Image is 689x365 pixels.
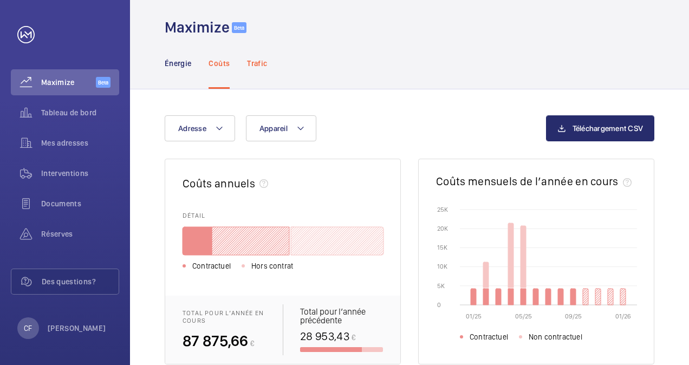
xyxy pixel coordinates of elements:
[437,225,448,232] text: 20K
[209,58,230,69] p: Coûts
[251,260,293,271] span: Hors contrat
[259,124,288,133] span: Appareil
[232,22,246,33] span: Beta
[436,174,619,188] h2: Coûts mensuels de l’année en cours
[41,107,119,118] span: Tableau de bord
[466,312,482,320] text: 01/25
[41,168,119,179] span: Interventions
[183,212,383,271] wm-front-multi-stacked-single-bar-chart: Détail
[246,115,316,141] button: Appareil
[183,212,383,219] h4: DÉTAIL
[96,77,110,88] span: Beta
[165,115,235,141] button: Adresse
[300,308,383,325] p: Total pour l’année précédente
[24,323,32,334] p: CF
[437,282,445,289] text: 5K
[529,331,582,342] span: Non contractuel
[565,312,582,320] text: 09/25
[573,124,643,133] span: Téléchargement CSV
[41,229,119,239] span: Réserves
[183,177,255,190] h2: Coûts annuels
[41,138,119,148] span: Mes adresses
[546,115,655,141] button: Téléchargement CSV
[615,312,631,320] text: 01/26
[165,17,230,37] h1: Maximize
[48,323,106,334] p: [PERSON_NAME]
[178,124,206,133] span: Adresse
[437,205,448,213] text: 25K
[165,58,191,69] p: Énergie
[41,77,96,88] span: Maximize
[437,263,447,270] text: 10K
[515,312,532,320] text: 05/25
[349,333,355,342] span: €
[247,58,267,69] p: Trafic
[300,329,383,343] h6: 28 953,43
[192,260,231,271] span: Contractuel
[42,276,119,287] span: Des questions?
[437,301,441,308] text: 0
[437,244,447,251] text: 15K
[183,331,265,351] h5: 87 875,66
[41,198,119,209] span: Documents
[183,309,265,324] h4: Total pour l’année en cours
[470,331,508,342] span: Contractuel
[248,339,254,348] span: €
